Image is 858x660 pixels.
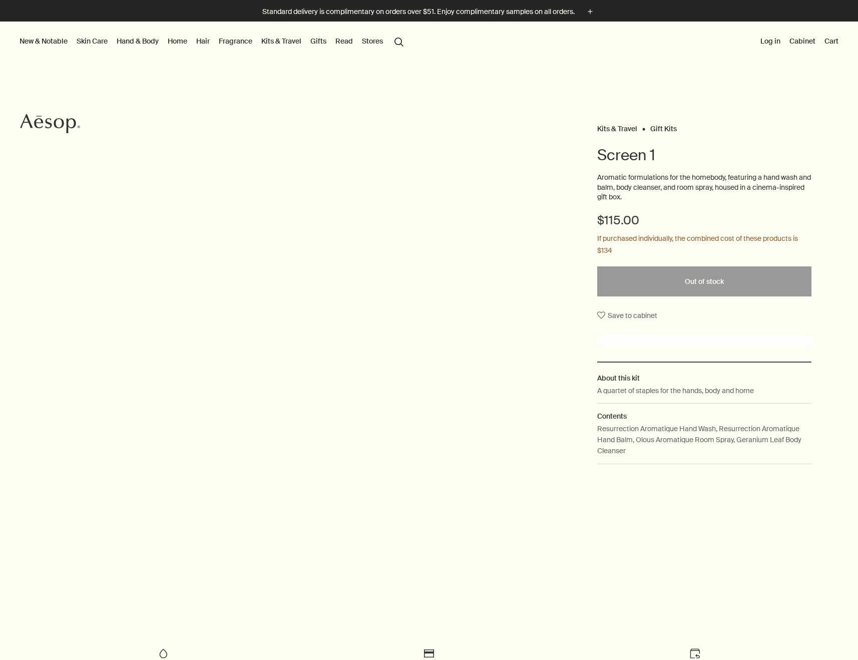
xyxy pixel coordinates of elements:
[597,266,812,296] button: Out of stock - $115.00
[440,293,462,315] button: next slide
[597,306,657,324] button: Save to cabinet
[194,35,212,48] a: Hair
[333,35,355,48] a: Read
[18,111,83,139] a: Aesop
[18,22,408,62] nav: primary
[689,647,701,659] img: Return icon
[597,124,637,129] a: Kits & Travel
[758,35,782,48] button: Log in
[72,292,572,315] div: Screen 1
[308,35,328,48] a: Gifts
[259,35,303,48] a: Kits & Travel
[423,647,435,659] img: Card Icon
[18,35,70,48] button: New & Notable
[115,35,161,48] a: Hand & Body
[758,22,840,62] nav: supplementary
[597,411,812,422] h2: Contents
[262,6,596,18] button: Standard delivery is complimentary on orders over $51. Enjoy complimentary samples on all orders.
[157,647,169,659] img: Icon of a droplet
[217,35,254,48] a: Fragrance
[597,173,812,202] p: Aromatic formulations for the homebody, featuring a hand wash and balm, body cleanser, and room s...
[822,35,840,48] button: Cart
[20,114,80,134] svg: Aesop
[396,293,418,315] button: previous slide
[597,385,754,396] p: A quartet of staples for the hands, body and home
[597,423,812,457] p: Resurrection Aromatique Hand Wash, Resurrection Aromatique Hand Balm, Olous Aromatique Room Spray...
[787,35,817,48] a: Cabinet
[597,373,812,384] h2: About this kit
[262,7,575,17] p: Standard delivery is complimentary on orders over $51. Enjoy complimentary samples on all orders.
[166,35,189,48] a: Home
[650,124,677,129] a: Gift Kits
[597,212,639,228] span: $115.00
[390,32,408,51] button: Open search
[597,233,812,257] p: If purchased individually, the combined cost of these products is $134
[75,35,110,48] a: Skin Care
[360,35,385,48] button: Stores
[597,145,812,165] h1: Screen 1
